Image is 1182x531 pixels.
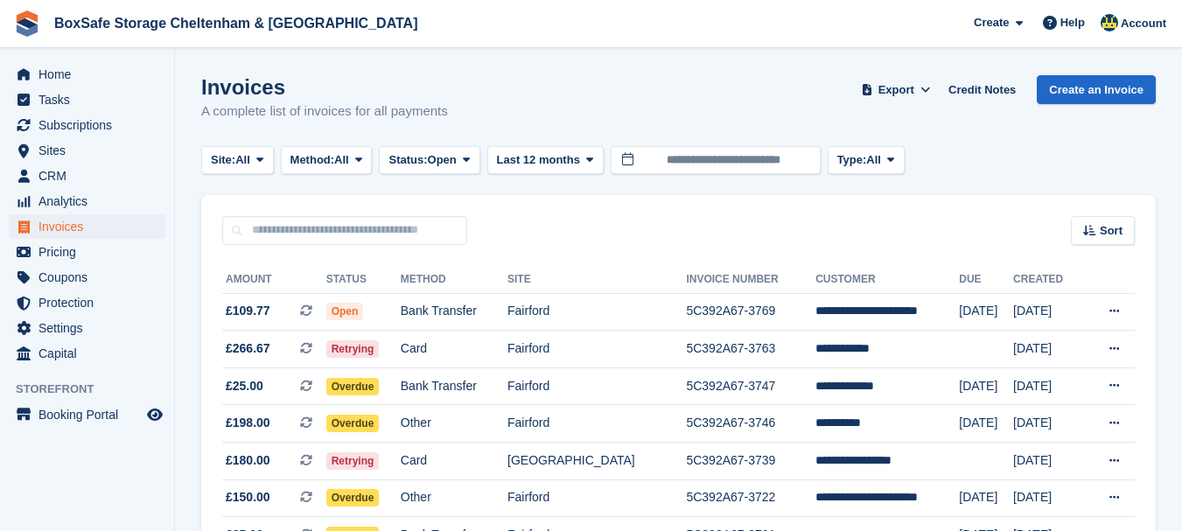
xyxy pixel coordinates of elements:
span: £198.00 [226,414,270,432]
a: BoxSafe Storage Cheltenham & [GEOGRAPHIC_DATA] [47,9,424,38]
td: Card [401,443,507,480]
button: Export [857,75,934,104]
td: 5C392A67-3722 [686,479,815,517]
span: Open [428,151,457,169]
button: Status: Open [379,146,479,175]
th: Status [326,266,401,294]
td: 5C392A67-3769 [686,293,815,331]
a: menu [9,402,165,427]
td: [DATE] [959,367,1013,405]
span: £25.00 [226,377,263,395]
span: All [866,151,881,169]
span: Status: [388,151,427,169]
td: Other [401,405,507,443]
a: menu [9,87,165,112]
td: Other [401,479,507,517]
span: Retrying [326,452,380,470]
span: Sort [1100,222,1123,240]
td: Fairford [507,405,686,443]
span: Tasks [38,87,143,112]
span: Help [1060,14,1085,31]
span: All [334,151,349,169]
a: menu [9,290,165,315]
td: Bank Transfer [401,367,507,405]
span: Invoices [38,214,143,239]
span: Sites [38,138,143,163]
a: menu [9,240,165,264]
td: 5C392A67-3746 [686,405,815,443]
a: menu [9,316,165,340]
p: A complete list of invoices for all payments [201,101,448,122]
a: menu [9,265,165,290]
span: Analytics [38,189,143,213]
span: Retrying [326,340,380,358]
td: [GEOGRAPHIC_DATA] [507,443,686,480]
td: [DATE] [1013,405,1083,443]
span: Export [878,81,914,99]
h1: Invoices [201,75,448,99]
img: stora-icon-8386f47178a22dfd0bd8f6a31ec36ba5ce8667c1dd55bd0f319d3a0aa187defe.svg [14,10,40,37]
button: Site: All [201,146,274,175]
button: Last 12 months [487,146,604,175]
th: Customer [815,266,959,294]
span: Create [974,14,1009,31]
td: [DATE] [959,293,1013,331]
th: Created [1013,266,1083,294]
span: Open [326,303,364,320]
th: Site [507,266,686,294]
span: Settings [38,316,143,340]
a: menu [9,138,165,163]
a: menu [9,62,165,87]
a: menu [9,189,165,213]
span: Capital [38,341,143,366]
a: menu [9,164,165,188]
span: All [235,151,250,169]
span: Home [38,62,143,87]
span: Method: [290,151,335,169]
td: [DATE] [1013,293,1083,331]
td: [DATE] [959,479,1013,517]
span: £109.77 [226,302,270,320]
td: Fairford [507,331,686,368]
a: Credit Notes [941,75,1023,104]
td: [DATE] [1013,479,1083,517]
a: menu [9,341,165,366]
td: Fairford [507,293,686,331]
td: Fairford [507,367,686,405]
a: Create an Invoice [1037,75,1156,104]
span: Account [1121,15,1166,32]
a: Preview store [144,404,165,425]
span: £150.00 [226,488,270,507]
span: Booking Portal [38,402,143,427]
span: Coupons [38,265,143,290]
span: CRM [38,164,143,188]
th: Amount [222,266,326,294]
span: £180.00 [226,451,270,470]
span: Storefront [16,381,174,398]
td: 5C392A67-3763 [686,331,815,368]
td: 5C392A67-3739 [686,443,815,480]
td: [DATE] [1013,443,1083,480]
span: £266.67 [226,339,270,358]
td: [DATE] [1013,331,1083,368]
img: Kim Virabi [1101,14,1118,31]
a: menu [9,214,165,239]
th: Due [959,266,1013,294]
a: menu [9,113,165,137]
span: Overdue [326,378,380,395]
button: Method: All [281,146,373,175]
th: Invoice Number [686,266,815,294]
span: Protection [38,290,143,315]
button: Type: All [828,146,905,175]
td: Bank Transfer [401,293,507,331]
span: Type: [837,151,867,169]
th: Method [401,266,507,294]
span: Overdue [326,489,380,507]
td: 5C392A67-3747 [686,367,815,405]
span: Last 12 months [497,151,580,169]
td: [DATE] [959,405,1013,443]
span: Overdue [326,415,380,432]
td: Card [401,331,507,368]
span: Pricing [38,240,143,264]
span: Site: [211,151,235,169]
